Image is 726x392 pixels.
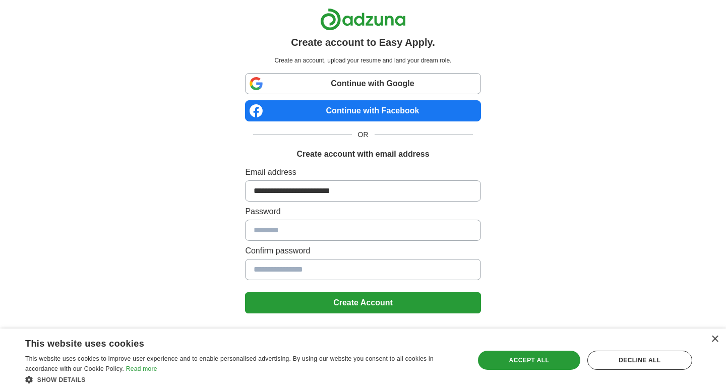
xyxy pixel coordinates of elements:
[352,129,375,140] span: OR
[37,376,86,383] span: Show details
[291,35,435,50] h1: Create account to Easy Apply.
[711,336,718,343] div: Close
[245,206,480,218] label: Password
[245,166,480,178] label: Email address
[25,374,461,384] div: Show details
[587,351,692,370] div: Decline all
[478,351,580,370] div: Accept all
[25,335,436,350] div: This website uses cookies
[245,245,480,257] label: Confirm password
[320,8,406,31] img: Adzuna logo
[245,73,480,94] a: Continue with Google
[25,355,434,372] span: This website uses cookies to improve user experience and to enable personalised advertising. By u...
[296,148,429,160] h1: Create account with email address
[245,292,480,313] button: Create Account
[126,365,157,372] a: Read more, opens a new window
[247,56,478,65] p: Create an account, upload your resume and land your dream role.
[245,100,480,121] a: Continue with Facebook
